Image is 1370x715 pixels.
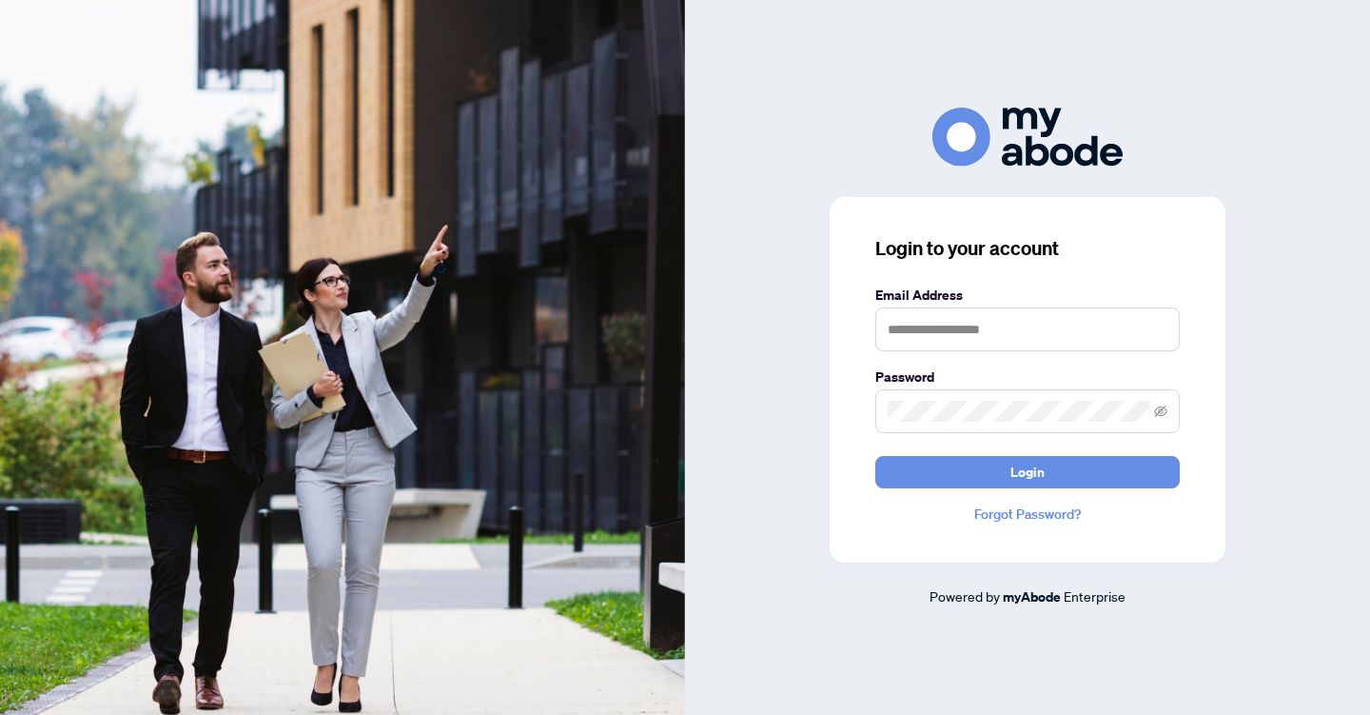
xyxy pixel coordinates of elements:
span: eye-invisible [1154,405,1167,418]
button: Login [875,456,1180,488]
img: ma-logo [932,108,1123,166]
label: Email Address [875,285,1180,306]
label: Password [875,367,1180,387]
h3: Login to your account [875,235,1180,262]
span: Login [1010,457,1045,487]
span: Powered by [930,587,1000,605]
a: myAbode [1003,586,1061,607]
a: Forgot Password? [875,504,1180,525]
span: Enterprise [1064,587,1125,605]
